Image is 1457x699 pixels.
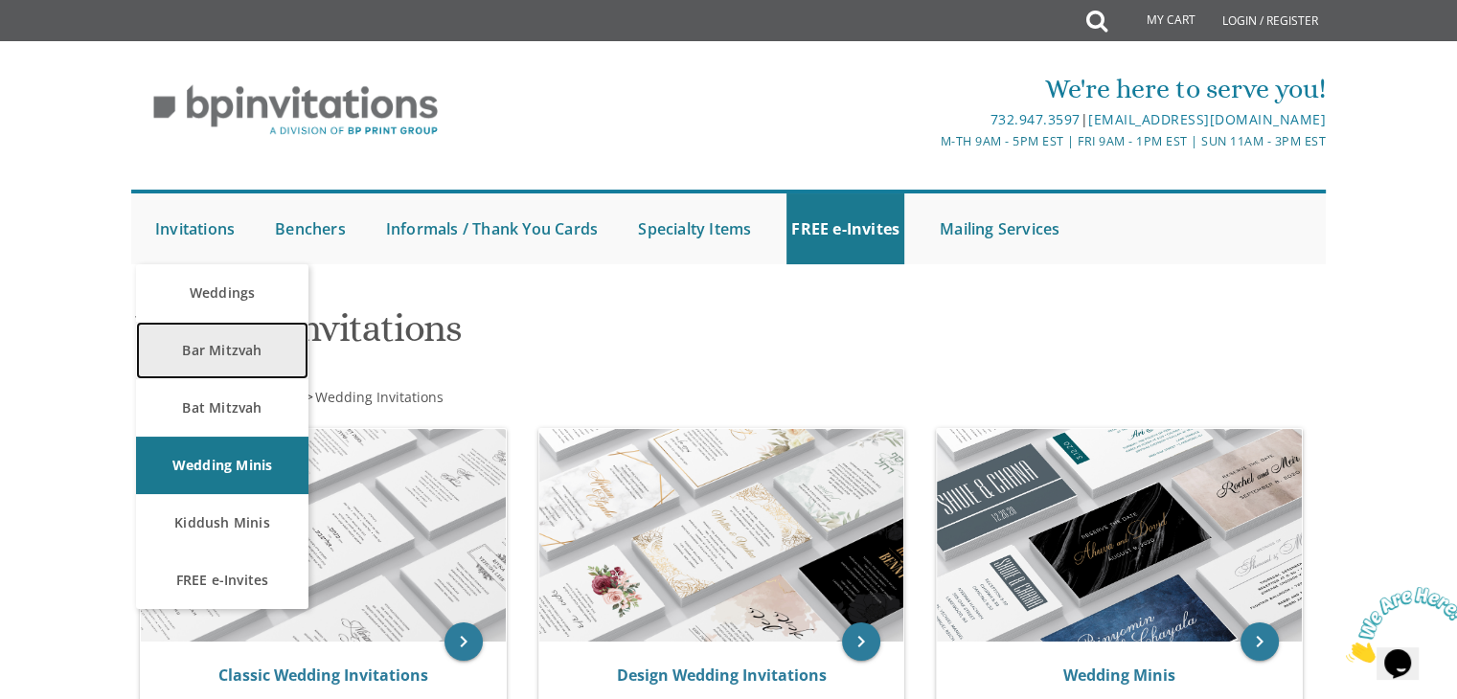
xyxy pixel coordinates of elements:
a: Benchers [270,193,351,264]
a: 732.947.3597 [990,110,1080,128]
a: keyboard_arrow_right [842,622,880,661]
a: My Cart [1105,2,1209,40]
span: > [306,388,444,406]
a: Mailing Services [935,193,1064,264]
a: [EMAIL_ADDRESS][DOMAIN_NAME] [1088,110,1326,128]
a: keyboard_arrow_right [1241,622,1279,661]
a: Wedding Minis [136,437,308,494]
a: Wedding Invitations [313,388,444,406]
img: Design Wedding Invitations [539,429,904,642]
a: Weddings [136,264,308,322]
img: BP Invitation Loft [131,71,460,150]
a: Bar Mitzvah [136,322,308,379]
a: keyboard_arrow_right [444,622,483,661]
div: We're here to serve you! [531,70,1326,108]
iframe: chat widget [1338,579,1457,670]
div: | [531,108,1326,131]
img: Chat attention grabber [8,8,126,83]
h1: Wedding Invitations [135,307,917,364]
a: Bat Mitzvah [136,379,308,437]
a: Design Wedding Invitations [616,665,826,686]
a: Invitations [150,193,239,264]
a: Wedding Minis [1063,665,1175,686]
a: Specialty Items [633,193,756,264]
a: Kiddush Minis [136,494,308,552]
a: Informals / Thank You Cards [381,193,603,264]
div: M-Th 9am - 5pm EST | Fri 9am - 1pm EST | Sun 11am - 3pm EST [531,131,1326,151]
a: Classic Wedding Invitations [218,665,428,686]
div: : [131,388,729,407]
img: Classic Wedding Invitations [141,429,506,642]
a: FREE e-Invites [786,193,904,264]
img: Wedding Minis [937,429,1302,642]
span: Wedding Invitations [315,388,444,406]
a: FREE e-Invites [136,552,308,609]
